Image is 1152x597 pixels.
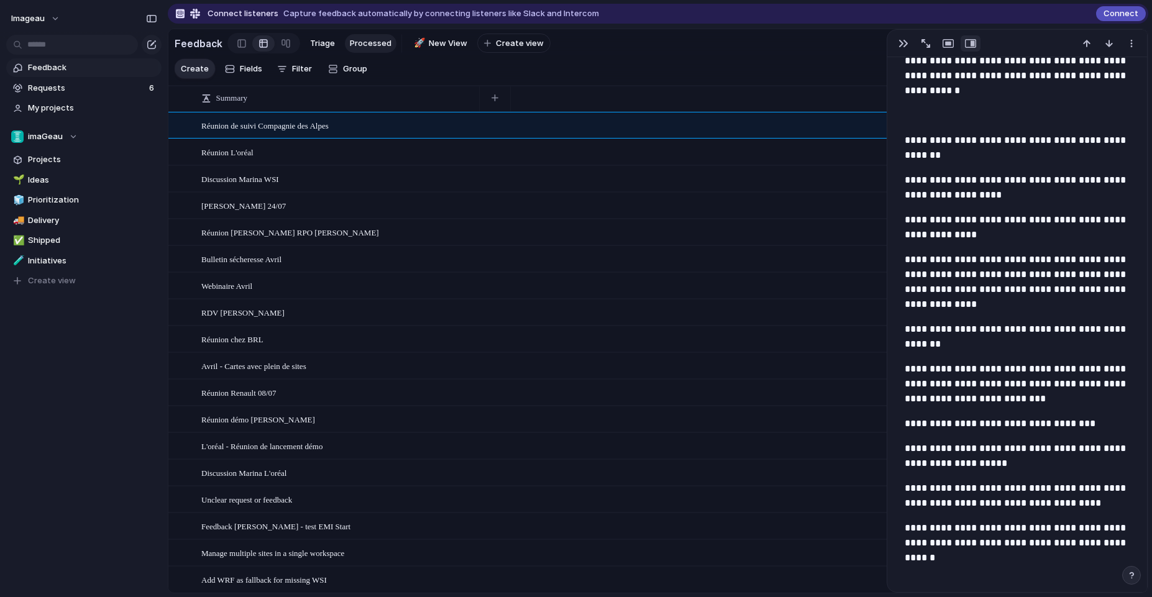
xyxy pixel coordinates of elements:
span: Initiatives [28,255,157,267]
span: 6 [149,82,157,94]
span: Réunion L'oréal [201,148,254,157]
span: Add WRF as fallback for missing WSI [201,575,327,585]
span: Réunion de suivi Compagnie des Alpes [201,121,329,130]
button: 🧊 [11,194,24,206]
button: Connect [1096,6,1146,21]
span: imageau [11,12,45,25]
span: Delivery [28,214,157,227]
div: 🧊 [13,193,22,207]
button: imageau [6,9,66,29]
button: 🚀 [412,37,424,50]
span: Filter [292,63,312,75]
span: Projects [28,153,157,166]
span: Réunion Renault 08/07 [201,388,277,398]
div: 🚀 [414,36,423,50]
button: ✅ [11,234,24,247]
button: Filter [272,59,317,79]
a: Triage [305,34,340,53]
span: Summary [216,92,248,104]
span: Réunion chez BRL [201,335,263,344]
span: Feedback [28,62,157,74]
span: [PERSON_NAME] 24/07 [201,201,286,211]
button: Create view [477,34,551,53]
button: Fields [220,59,267,79]
span: Group [343,63,367,75]
span: RDV [PERSON_NAME] [201,308,285,317]
span: Manage multiple sites in a single workspace [201,549,344,558]
button: 🌱 [11,174,24,186]
button: 🧪 [11,255,24,267]
a: 🧊Prioritization [6,191,162,209]
a: 🚀New View [407,34,472,53]
span: Webinaire Avril [201,281,252,291]
span: Shipped [28,234,157,247]
span: Connect listeners [208,7,278,20]
div: 🚚 [13,213,22,227]
span: Create view [496,37,544,50]
span: imaGeau [28,130,63,143]
span: Prioritization [28,194,157,206]
div: 🧪 [13,253,22,268]
a: My projects [6,99,162,117]
a: 🧪Initiatives [6,252,162,270]
span: Triage [310,37,335,50]
a: 🚚Delivery [6,211,162,230]
span: Réunion démo [PERSON_NAME] [201,415,315,424]
span: Ideas [28,174,157,186]
span: Feedback [PERSON_NAME] - test EMI Start [201,522,350,531]
h2: Feedback [175,36,222,51]
button: Create view [6,271,162,290]
button: Create [175,59,215,78]
a: Feedback [6,58,162,77]
button: imaGeau [6,127,162,146]
span: Réunion [PERSON_NAME] RPO [PERSON_NAME] [201,228,379,237]
a: 🌱Ideas [6,171,162,189]
span: L'oréal - Réunion de lancement démo [201,442,322,451]
span: Connect [1104,7,1138,20]
a: ✅Shipped [6,231,162,250]
a: Requests6 [6,79,162,98]
span: New View [429,37,467,50]
span: Processed [350,37,391,50]
span: Avril - Cartes avec plein de sites [201,362,306,371]
a: Projects [6,150,162,169]
span: Fields [240,63,262,75]
a: Processed [345,34,396,53]
span: Capture feedback automatically by connecting listeners like Slack and Intercom [283,7,599,20]
div: ✅ [13,234,22,248]
button: 🚚 [11,214,24,227]
span: Discussion Marina L'oréal [201,468,286,478]
button: Group [322,59,373,79]
span: Bulletin sécheresse Avril [201,255,281,264]
span: Discussion Marina WSI [201,175,279,184]
span: Create view [28,275,76,287]
span: Unclear request or feedback [201,495,292,504]
span: Requests [28,82,145,94]
span: Create [181,63,209,75]
div: 🌱 [13,173,22,187]
span: My projects [28,102,157,114]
